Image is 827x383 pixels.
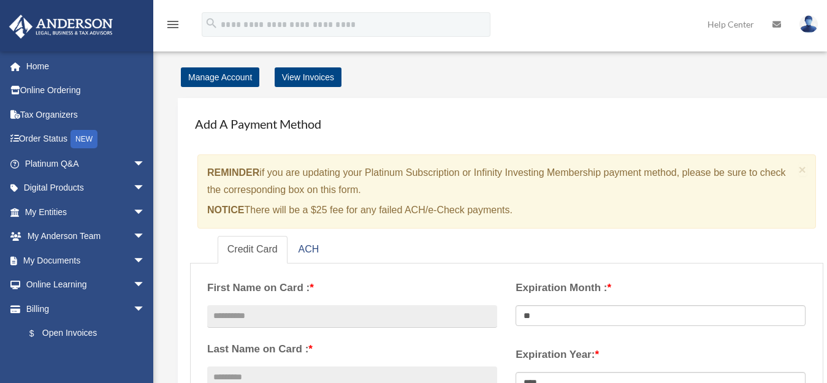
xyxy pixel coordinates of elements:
span: arrow_drop_down [133,273,158,298]
i: menu [166,17,180,32]
a: My Documentsarrow_drop_down [9,248,164,273]
a: My Anderson Teamarrow_drop_down [9,224,164,249]
span: arrow_drop_down [133,248,158,273]
a: Online Ordering [9,78,164,103]
a: My Entitiesarrow_drop_down [9,200,164,224]
a: ACH [289,236,329,264]
a: Order StatusNEW [9,127,164,152]
button: Close [799,163,807,176]
a: Manage Account [181,67,259,87]
img: Anderson Advisors Platinum Portal [6,15,116,39]
a: Digital Productsarrow_drop_down [9,176,164,200]
a: Online Learningarrow_drop_down [9,273,164,297]
a: Platinum Q&Aarrow_drop_down [9,151,164,176]
span: arrow_drop_down [133,200,158,225]
p: There will be a $25 fee for any failed ACH/e-Check payments. [207,202,794,219]
span: $ [36,326,42,341]
a: $Open Invoices [17,321,164,346]
div: if you are updating your Platinum Subscription or Infinity Investing Membership payment method, p... [197,154,816,229]
img: User Pic [799,15,818,33]
span: arrow_drop_down [133,176,158,201]
div: NEW [71,130,97,148]
span: arrow_drop_down [133,224,158,249]
a: Home [9,54,164,78]
span: × [799,162,807,176]
label: First Name on Card : [207,279,497,297]
a: Billingarrow_drop_down [9,297,164,321]
label: Expiration Month : [516,279,806,297]
label: Last Name on Card : [207,340,497,358]
a: Credit Card [218,236,288,264]
h4: Add A Payment Method [190,110,823,137]
strong: NOTICE [207,205,244,215]
strong: REMINDER [207,167,259,178]
label: Expiration Year: [516,346,806,364]
span: arrow_drop_down [133,297,158,322]
span: arrow_drop_down [133,151,158,176]
i: search [205,17,218,30]
a: View Invoices [275,67,341,87]
a: Tax Organizers [9,102,164,127]
a: menu [166,21,180,32]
